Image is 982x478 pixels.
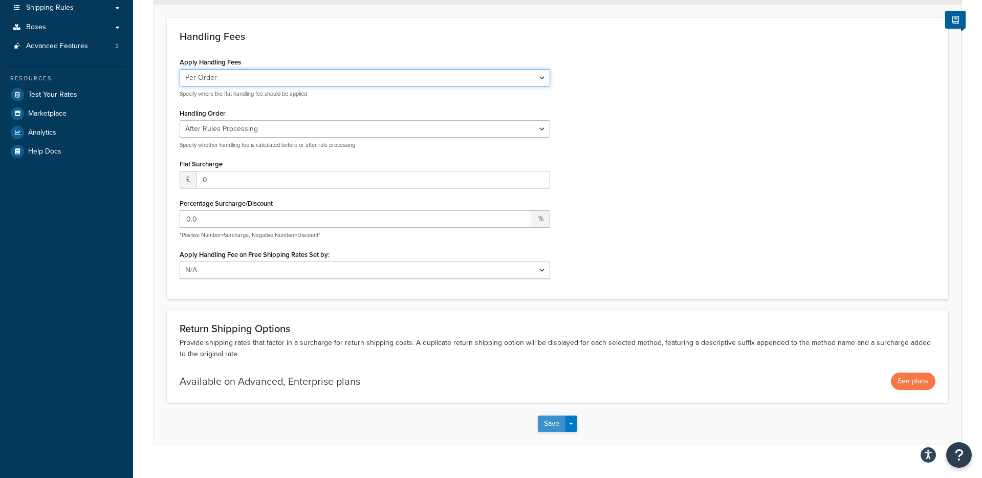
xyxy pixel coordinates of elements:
span: % [532,210,550,228]
span: Marketplace [28,110,67,118]
label: Percentage Surcharge/Discount [180,200,273,207]
p: *Positive Number=Surcharge, Negative Number=Discount* [180,231,550,239]
span: Boxes [26,23,46,32]
button: Open Resource Center [946,442,972,468]
span: Analytics [28,128,56,137]
a: Advanced Features2 [8,37,125,56]
p: Provide shipping rates that factor in a surcharge for return shipping costs. A duplicate return s... [180,337,935,360]
a: Help Docs [8,142,125,161]
span: Shipping Rules [26,4,74,12]
a: Test Your Rates [8,85,125,104]
div: Resources [8,74,125,83]
p: Available on Advanced, Enterprise plans [180,374,360,388]
button: Save [538,416,565,432]
span: Test Your Rates [28,91,77,99]
li: Advanced Features [8,37,125,56]
a: Analytics [8,123,125,142]
label: Apply Handling Fee on Free Shipping Rates Set by: [180,251,330,258]
p: Specify whether handling fee is calculated before or after rule processing [180,141,550,149]
h3: Return Shipping Options [180,323,935,334]
span: £ [180,171,196,188]
a: Boxes [8,18,125,37]
h3: Handling Fees [180,31,935,42]
button: Show Help Docs [945,11,966,29]
button: See plans [891,373,935,390]
span: Advanced Features [26,42,88,51]
label: Apply Handling Fees [180,58,241,66]
label: Flat Surcharge [180,160,223,168]
a: Marketplace [8,104,125,123]
label: Handling Order [180,110,226,117]
p: Specify where the flat handling fee should be applied [180,90,550,98]
span: 2 [115,42,119,51]
span: Help Docs [28,147,61,156]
